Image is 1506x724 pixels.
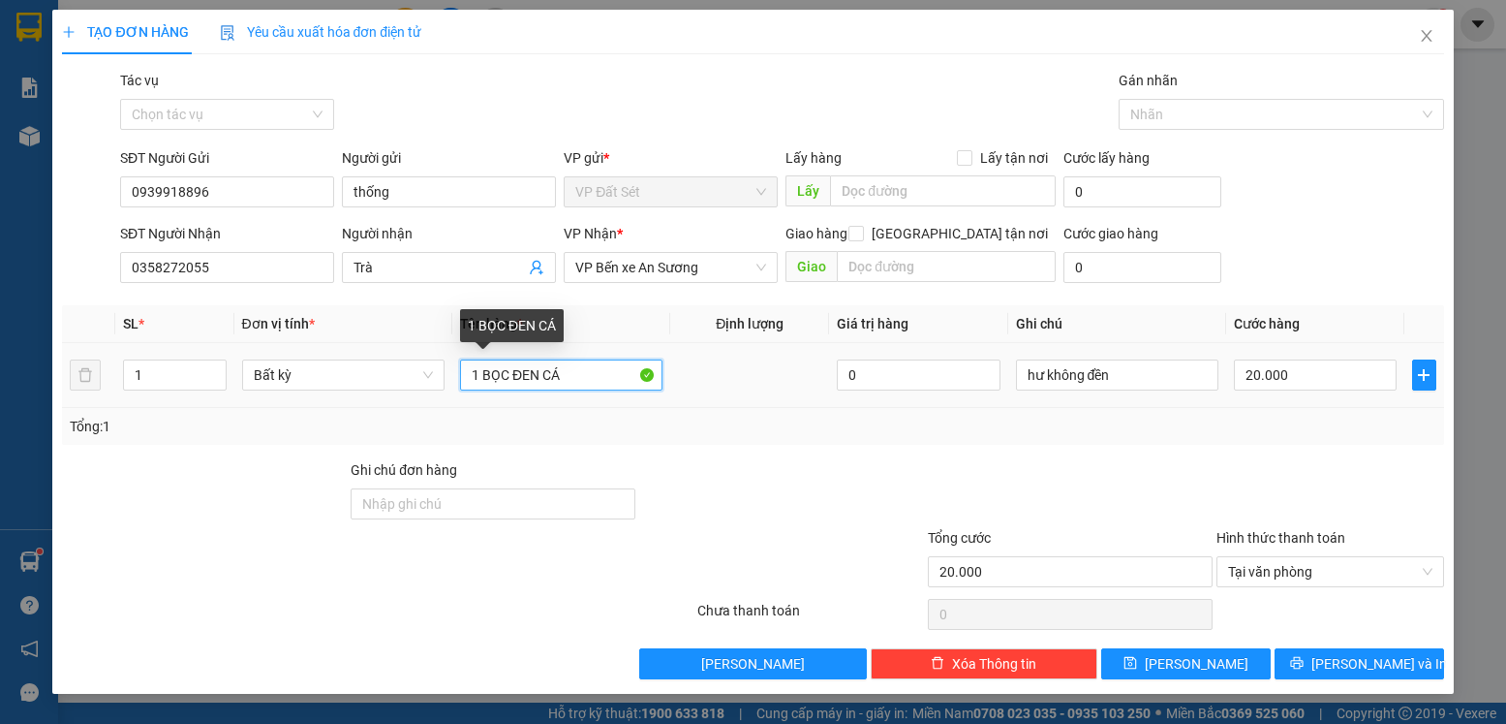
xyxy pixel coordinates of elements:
span: 01 Võ Văn Truyện, KP.1, Phường 2 [153,58,266,82]
label: Cước giao hàng [1063,226,1158,241]
button: deleteXóa Thông tin [871,648,1097,679]
label: Cước lấy hàng [1063,150,1150,166]
input: Dọc đường [837,251,1055,282]
button: printer[PERSON_NAME] và In [1275,648,1444,679]
span: [PERSON_NAME] [1145,653,1248,675]
label: Tác vụ [120,73,159,88]
span: Tại văn phòng [1228,557,1431,586]
button: save[PERSON_NAME] [1101,648,1271,679]
span: save [1123,656,1137,672]
span: ----------------------------------------- [52,105,237,120]
span: [PERSON_NAME] và In [1311,653,1447,675]
span: Giao hàng [785,226,847,241]
span: [PERSON_NAME] [701,653,805,675]
button: Close [1399,10,1454,64]
span: delete [931,656,944,672]
span: Định lượng [716,316,784,331]
input: Ghi chú đơn hàng [351,488,635,519]
span: [GEOGRAPHIC_DATA] tận nơi [864,223,1056,244]
div: 1 BỌC ĐEN CÁ [460,309,564,342]
div: VP gửi [564,147,778,169]
span: Tổng cước [928,530,991,546]
span: Yêu cầu xuất hóa đơn điện tử [220,24,422,40]
button: [PERSON_NAME] [639,648,866,679]
span: TẠO ĐƠN HÀNG [62,24,188,40]
input: Cước giao hàng [1063,252,1222,283]
span: VP Bến xe An Sương [575,253,766,282]
span: VP Đất Sét [575,177,766,206]
div: Người gửi [342,147,556,169]
div: Chưa thanh toán [695,600,926,634]
span: Lấy tận nơi [972,147,1056,169]
span: Giao [785,251,837,282]
span: VP Nhận [564,226,617,241]
span: user-add [529,260,544,275]
span: plus [1413,367,1434,383]
label: Hình thức thanh toán [1216,530,1345,546]
img: logo [7,12,93,97]
span: Giá trị hàng [837,316,908,331]
span: [PERSON_NAME]: [6,125,203,137]
span: Lấy hàng [785,150,842,166]
button: plus [1412,360,1435,391]
input: Ghi Chú [1016,360,1218,391]
div: SĐT Người Gửi [120,147,334,169]
button: delete [70,360,101,391]
span: Bất kỳ [254,361,433,390]
span: Đơn vị tính [242,316,315,331]
span: Xóa Thông tin [952,653,1036,675]
th: Ghi chú [1008,305,1226,343]
strong: ĐỒNG PHƯỚC [153,11,265,27]
div: Tổng: 1 [70,416,582,437]
span: Hotline: 19001152 [153,86,237,98]
input: Dọc đường [830,175,1055,206]
span: SL [123,316,138,331]
label: Ghi chú đơn hàng [351,462,457,478]
div: SĐT Người Nhận [120,223,334,244]
span: plus [62,25,76,39]
input: VD: Bàn, Ghế [460,360,662,391]
span: Cước hàng [1234,316,1300,331]
input: 0 [837,360,999,391]
span: printer [1290,656,1304,672]
div: Người nhận [342,223,556,244]
span: Bến xe [GEOGRAPHIC_DATA] [153,31,261,55]
input: Cước lấy hàng [1063,176,1222,207]
span: Lấy [785,175,830,206]
span: VPDS1310250003 [97,123,203,138]
span: close [1419,28,1434,44]
img: icon [220,25,235,41]
label: Gán nhãn [1119,73,1178,88]
span: 08:35:25 [DATE] [43,141,118,152]
span: In ngày: [6,141,118,152]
